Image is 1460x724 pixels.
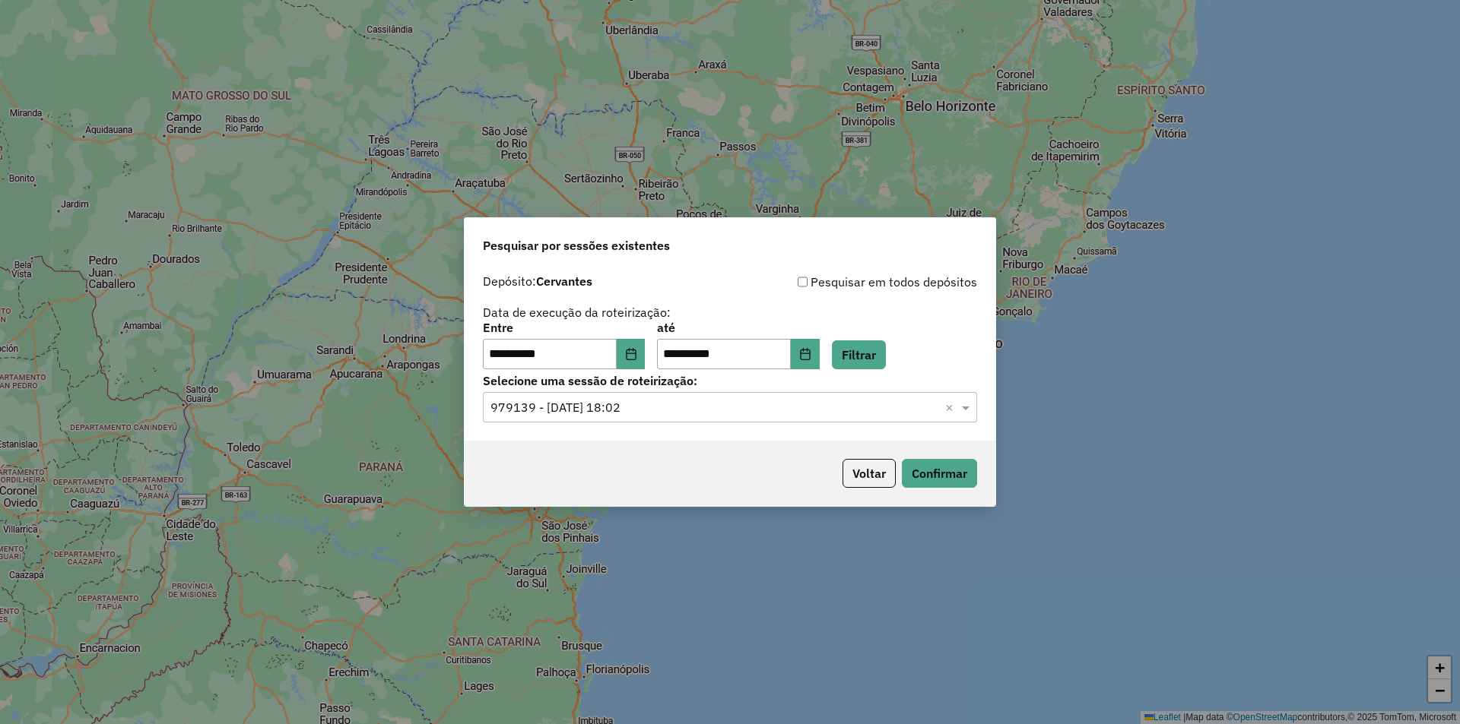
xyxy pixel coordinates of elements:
strong: Cervantes [536,273,592,289]
button: Confirmar [902,459,977,488]
span: Pesquisar por sessões existentes [483,236,670,255]
button: Voltar [843,459,896,488]
button: Choose Date [791,339,820,369]
label: Entre [483,318,645,337]
label: Depósito: [483,272,592,290]
button: Choose Date [617,339,646,369]
label: Data de execução da roteirização: [483,303,671,321]
span: Clear all [945,398,958,416]
div: Pesquisar em todos depósitos [730,273,977,291]
label: até [657,318,819,337]
button: Filtrar [832,340,886,369]
label: Selecione uma sessão de roteirização: [483,371,977,390]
